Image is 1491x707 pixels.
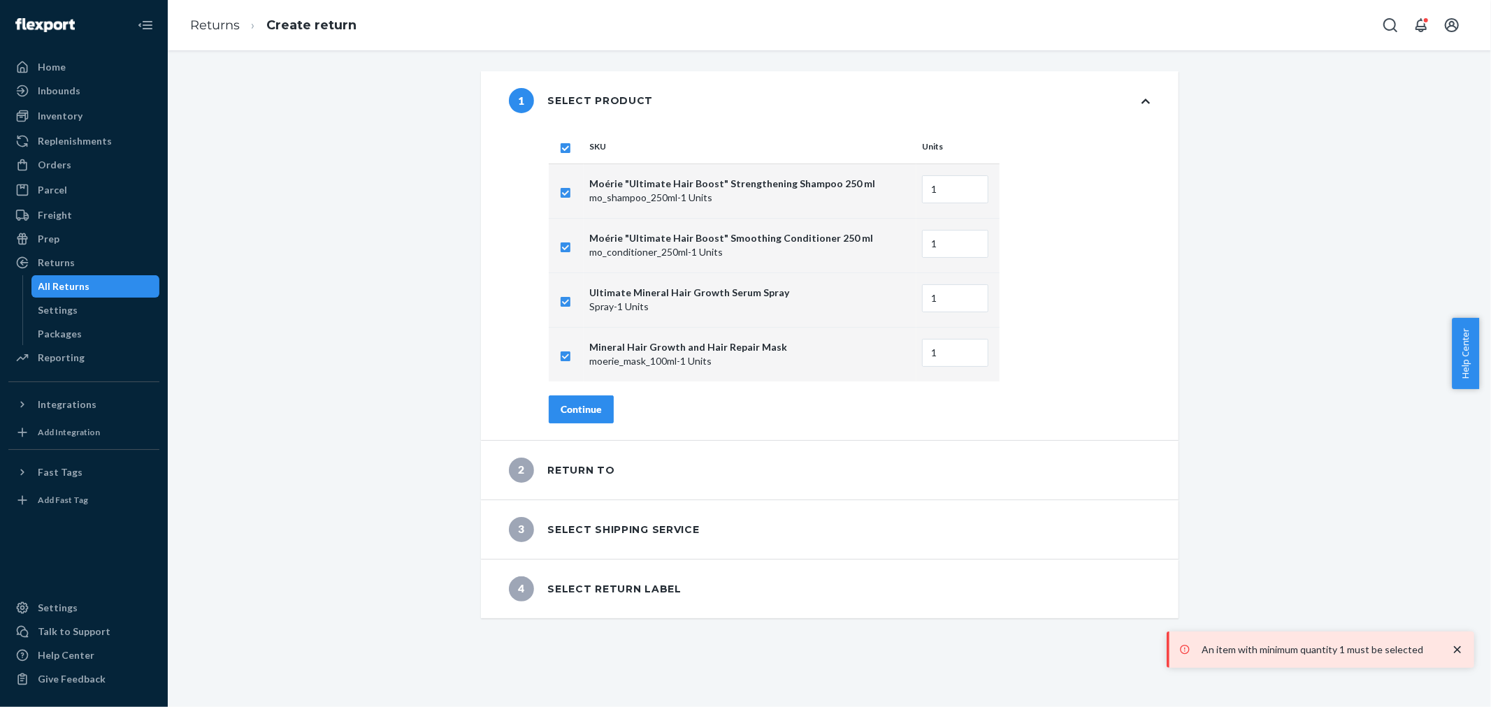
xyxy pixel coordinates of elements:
p: Mineral Hair Growth and Hair Repair Mask [589,340,911,354]
img: Flexport logo [15,18,75,32]
a: Settings [31,299,160,321]
div: All Returns [38,279,90,293]
th: Units [916,130,1000,163]
div: Prep [38,232,59,246]
a: Home [8,56,159,78]
div: Packages [38,327,82,341]
p: moerie_mask_100ml - 1 Units [589,354,911,368]
button: Continue [549,395,614,423]
span: 3 [509,517,534,542]
div: Orders [38,158,71,172]
p: mo_shampoo_250ml - 1 Units [589,191,911,205]
p: An item with minimum quantity 1 must be selected [1202,643,1436,657]
a: Parcel [8,179,159,201]
div: Integrations [38,398,96,411]
div: Give Feedback [38,672,106,686]
div: Return to [509,458,615,483]
button: Fast Tags [8,461,159,483]
a: Help Center [8,644,159,666]
svg: close toast [1450,643,1464,657]
a: Inbounds [8,80,159,102]
div: Inventory [38,109,82,123]
button: Integrations [8,393,159,416]
a: Replenishments [8,130,159,152]
p: mo_conditioner_250ml - 1 Units [589,245,911,259]
div: Reporting [38,351,85,365]
p: Moérie "Ultimate Hair Boost" Smoothing Conditioner 250 ml [589,231,911,245]
div: Settings [38,303,78,317]
div: Select product [509,88,654,113]
a: Freight [8,204,159,226]
div: Settings [38,601,78,615]
input: Enter quantity [922,230,988,258]
a: Returns [8,252,159,274]
button: Give Feedback [8,668,159,690]
a: Settings [8,597,159,619]
div: Returns [38,256,75,270]
p: Ultimate Mineral Hair Growth Serum Spray [589,286,911,300]
input: Enter quantity [922,284,988,312]
a: Reporting [8,347,159,369]
input: Enter quantity [922,175,988,203]
a: Add Fast Tag [8,489,159,511]
div: Talk to Support [38,625,110,639]
a: Talk to Support [8,620,159,643]
div: Parcel [38,183,67,197]
a: Add Integration [8,421,159,444]
span: 1 [509,88,534,113]
a: Orders [8,154,159,176]
div: Select shipping service [509,517,700,542]
div: Inbounds [38,84,80,98]
th: SKU [584,130,916,163]
a: All Returns [31,275,160,298]
input: Enter quantity [922,339,988,367]
a: Returns [190,17,240,33]
button: Help Center [1452,318,1479,389]
button: Open notifications [1407,11,1435,39]
div: Help Center [38,648,94,662]
ol: breadcrumbs [179,5,368,46]
div: Continue [561,402,602,416]
a: Inventory [8,105,159,127]
div: Home [38,60,66,74]
div: Add Fast Tag [38,494,88,506]
button: Open Search Box [1376,11,1404,39]
a: Create return [266,17,356,33]
span: 2 [509,458,534,483]
p: Moérie "Ultimate Hair Boost" Strengthening Shampoo 250 ml [589,177,911,191]
p: Spray - 1 Units [589,300,911,314]
div: Select return label [509,576,682,602]
a: Prep [8,228,159,250]
div: Fast Tags [38,465,82,479]
div: Freight [38,208,72,222]
span: 4 [509,576,534,602]
button: Close Navigation [131,11,159,39]
a: Packages [31,323,160,345]
div: Replenishments [38,134,112,148]
div: Add Integration [38,426,100,438]
button: Open account menu [1438,11,1466,39]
